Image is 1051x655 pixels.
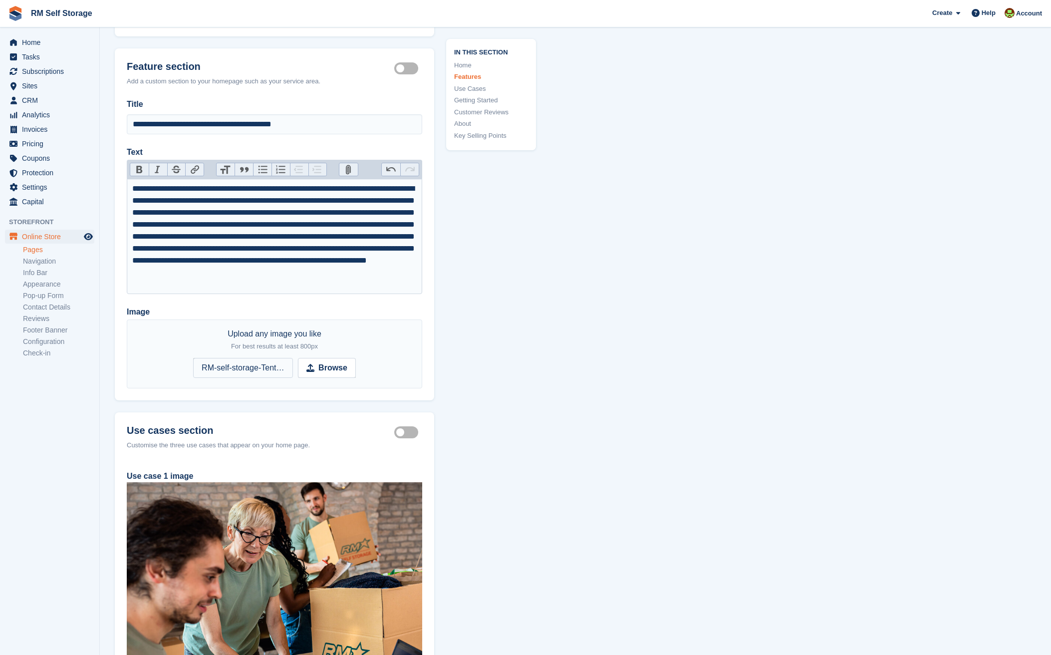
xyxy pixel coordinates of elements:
h2: Feature section [127,60,394,72]
a: RM Self Storage [27,5,96,21]
a: Contact Details [23,303,94,312]
a: Navigation [23,257,94,266]
a: menu [5,93,94,107]
button: Bullets [253,163,271,176]
span: RM-self-storage-Tenterden-[GEOGRAPHIC_DATA]jpg [193,358,293,378]
button: Strikethrough [167,163,186,176]
a: Footer Banner [23,326,94,335]
a: Pop-up Form [23,291,94,301]
span: Subscriptions [22,64,82,78]
label: Text [127,146,422,158]
span: Storefront [9,217,99,227]
a: menu [5,79,94,93]
a: Configuration [23,337,94,346]
button: Italic [149,163,167,176]
a: menu [5,166,94,180]
div: Add a custom section to your homepage such as your service area. [127,76,422,86]
button: Attach Files [339,163,358,176]
a: Info Bar [23,268,94,278]
img: stora-icon-8386f47178a22dfd0bd8f6a31ec36ba5ce8667c1dd55bd0f319d3a0aa187defe.svg [8,6,23,21]
span: Sites [22,79,82,93]
span: Help [982,8,996,18]
span: Coupons [22,151,82,165]
a: Appearance [23,280,94,289]
a: menu [5,230,94,244]
a: Home [454,60,528,70]
span: Protection [22,166,82,180]
a: Pages [23,245,94,255]
span: Home [22,35,82,49]
button: Increase Level [308,163,327,176]
trix-editor: Text [127,179,422,294]
a: menu [5,64,94,78]
label: Use cases section active [394,431,422,433]
a: Use Cases [454,84,528,94]
button: Decrease Level [290,163,308,176]
span: In this section [454,47,528,56]
span: Create [932,8,952,18]
button: Redo [400,163,419,176]
label: Use case 1 image [127,472,193,480]
label: Image [127,306,422,318]
a: Getting Started [454,95,528,105]
h2: Use cases section [127,424,394,436]
button: Quote [235,163,253,176]
strong: Browse [318,362,347,374]
a: Key Selling Points [454,131,528,141]
label: Feature section active [394,67,422,69]
button: Heading [217,163,235,176]
button: Link [185,163,204,176]
div: Customise the three use cases that appear on your home page. [127,440,422,450]
span: Account [1016,8,1042,18]
img: Kameron Valleley [1005,8,1015,18]
a: menu [5,35,94,49]
button: Bold [130,163,149,176]
a: menu [5,108,94,122]
a: Check-in [23,348,94,358]
button: Undo [382,163,400,176]
a: menu [5,50,94,64]
span: Analytics [22,108,82,122]
a: Features [454,72,528,82]
span: Online Store [22,230,82,244]
a: menu [5,122,94,136]
span: Tasks [22,50,82,64]
a: Reviews [23,314,94,324]
button: Numbers [271,163,290,176]
span: For best results at least 800px [231,342,318,350]
span: Pricing [22,137,82,151]
a: menu [5,151,94,165]
a: menu [5,137,94,151]
span: CRM [22,93,82,107]
span: Settings [22,180,82,194]
span: Invoices [22,122,82,136]
div: Upload any image you like [228,328,321,352]
a: menu [5,195,94,209]
a: Preview store [82,231,94,243]
a: Customer Reviews [454,107,528,117]
a: menu [5,180,94,194]
span: Capital [22,195,82,209]
label: Title [127,98,422,110]
a: About [454,119,528,129]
